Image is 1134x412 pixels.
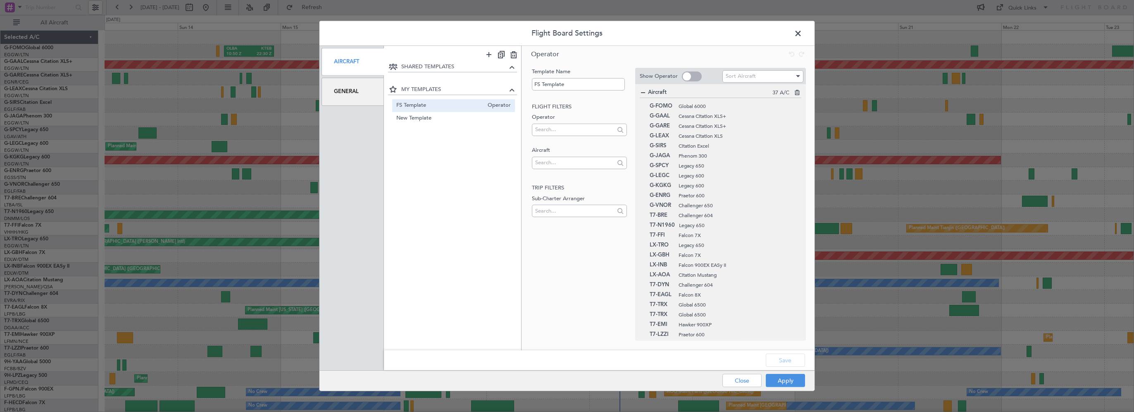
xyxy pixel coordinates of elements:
span: G-GARE [650,121,674,131]
label: Operator [532,113,627,122]
span: G-LEGC [650,171,674,181]
span: Citation Mustang [679,271,793,279]
span: Falcon 7X [679,252,793,259]
span: LX-GBH [650,250,674,260]
span: Challenger 604 [679,212,793,219]
span: Legacy 600 [679,182,793,189]
button: Close [722,374,762,387]
span: T7-LZZI [650,330,674,340]
span: Legacy 650 [679,222,793,229]
span: Cessna Citation XLS+ [679,113,793,120]
span: MY TEMPLATES [401,86,507,94]
h2: Trip filters [532,184,627,192]
span: G-FOMO [650,101,674,111]
div: General [322,78,384,105]
span: T7-N1960 [650,220,675,230]
span: Falcon 7X [679,232,793,239]
span: Global 6500 [679,311,793,319]
label: Sub-Charter Arranger [532,194,627,203]
span: SHARED TEMPLATES [401,63,507,71]
h2: Flight filters [532,103,627,111]
span: Cessna Citation XLS+ [679,122,793,130]
span: CS-DTR [650,340,674,350]
span: T7-TRX [650,310,674,320]
span: LX-AOA [650,270,674,280]
input: Search... [535,204,614,217]
span: G-JAGA [650,151,674,161]
button: Apply [766,374,805,387]
span: Challenger 650 [679,202,793,209]
span: Cessna Citation XLS [679,132,793,140]
span: G-VNOR [650,201,674,211]
span: T7-BRE [650,211,674,220]
span: Praetor 600 [679,192,793,199]
div: Aircraft [322,48,384,76]
span: 37 A/C [772,89,789,97]
span: Legacy 650 [679,242,793,249]
span: Phenom 300 [679,152,793,160]
label: Show Operator [640,72,678,81]
span: T7-TRX [650,300,674,310]
input: Search... [535,123,614,136]
span: Operator [484,101,511,110]
span: Global 6500 [679,301,793,309]
span: Sort Aircraft [726,72,756,80]
span: G-ENRG [650,191,674,201]
span: New Template [396,114,511,122]
span: FS Template [396,101,484,110]
span: G-GAAL [650,111,674,121]
span: G-SIRS [650,141,674,151]
span: G-SPCY [650,161,674,171]
span: LX-TRO [650,240,674,250]
span: Challenger 604 [679,281,793,289]
span: LX-INB [650,260,674,270]
span: T7-EAGL [650,290,674,300]
span: Citation Excel [679,142,793,150]
span: G-KGKG [650,181,674,191]
span: Aircraft [648,89,772,97]
span: T7-DYN [650,280,674,290]
header: Flight Board Settings [319,21,815,46]
span: G-LEAX [650,131,674,141]
span: Praetor 600 [679,331,793,338]
span: T7-EMI [650,320,674,330]
span: Global 6000 [679,103,793,110]
label: Template Name [532,68,627,76]
span: Operator [531,50,559,59]
label: Aircraft [532,146,627,155]
span: Legacy 600 [679,172,793,180]
span: Falcon 8X [679,291,793,299]
span: T7-FFI [650,230,674,240]
input: Search... [535,156,614,169]
span: Legacy 650 [679,162,793,170]
span: Hawker 900XP [679,321,793,328]
span: Falcon 900EX EASy II [679,261,793,269]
